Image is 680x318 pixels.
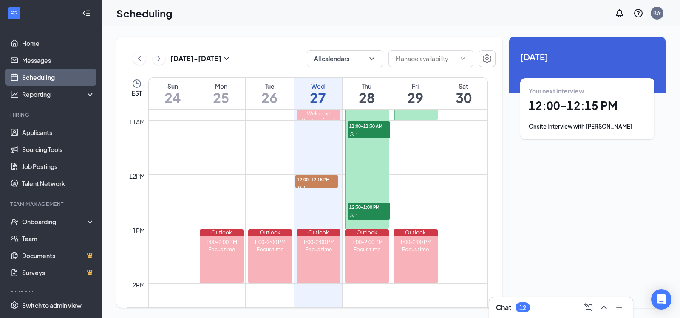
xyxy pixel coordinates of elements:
div: Focus time [297,246,340,253]
div: Your next interview [529,87,646,95]
a: SurveysCrown [22,264,95,281]
a: August 26, 2025 [246,78,294,109]
div: 12pm [127,172,147,181]
div: Hiring [10,111,93,118]
svg: ComposeMessage [584,302,594,312]
svg: Settings [482,53,492,64]
h1: 29 [391,90,439,105]
h1: Scheduling [116,6,173,20]
a: Applicants [22,124,95,141]
svg: User [297,186,302,191]
div: 1:00-2:00 PM [394,239,437,246]
button: All calendarsChevronDown [307,50,383,67]
button: Settings [479,50,496,67]
a: August 30, 2025 [439,78,487,109]
div: Thu [343,82,391,90]
button: ComposeMessage [582,301,595,314]
div: 1:00-2:00 PM [297,239,340,246]
div: Focus time [345,246,389,253]
a: August 24, 2025 [149,78,197,109]
h1: 28 [343,90,391,105]
div: Mon [197,82,245,90]
h3: [DATE] - [DATE] [170,54,221,63]
svg: WorkstreamLogo [9,8,18,17]
div: Wed [294,82,342,90]
svg: Analysis [10,90,19,98]
div: Outlook [200,229,244,236]
div: Open Intercom Messenger [651,289,671,310]
a: Job Postings [22,158,95,175]
div: R# [653,9,661,17]
svg: SmallChevronDown [221,53,232,64]
svg: User [349,132,354,137]
div: Sat [439,82,487,90]
svg: Minimize [614,302,624,312]
span: EST [132,89,142,97]
svg: Collapse [82,9,91,17]
h1: 12:00 - 12:15 PM [529,98,646,113]
div: Outlook [248,229,292,236]
svg: ChevronDown [368,54,376,63]
div: Sun [149,82,197,90]
a: DocumentsCrown [22,247,95,264]
span: 12:00-12:15 PM [295,175,338,183]
div: 1:00-2:00 PM [345,239,389,246]
div: Focus time [394,246,437,253]
div: Focus time [248,246,292,253]
div: Outlook [297,229,340,236]
a: Sourcing Tools [22,141,95,158]
h3: Chat [496,303,511,312]
h1: 26 [246,90,294,105]
a: August 27, 2025 [294,78,342,109]
svg: UserCheck [10,217,19,226]
div: Reporting [22,90,95,98]
div: Focus time [200,246,244,253]
div: Outlook [394,229,437,236]
h1: 24 [149,90,197,105]
button: ChevronRight [153,52,165,65]
span: 1 [356,213,358,219]
h1: 25 [197,90,245,105]
span: 1 [303,185,306,191]
a: Talent Network [22,175,95,192]
a: Messages [22,52,95,69]
div: Welcome Meeting for all New Members of the team! [297,110,340,139]
svg: ChevronDown [459,55,466,62]
h1: 30 [439,90,487,105]
svg: QuestionInfo [633,8,643,18]
input: Manage availability [396,54,456,63]
div: Tue [246,82,294,90]
span: [DATE] [520,50,654,63]
div: Outlook [345,229,389,236]
button: Minimize [612,301,626,314]
div: Onsite Interview with [PERSON_NAME] [529,122,646,131]
svg: Clock [132,79,142,89]
div: Fri [391,82,439,90]
div: Onboarding [22,217,88,226]
div: 2pm [131,280,147,290]
span: 11:00-11:30 AM [348,121,390,130]
a: August 25, 2025 [197,78,245,109]
div: 11am [127,117,147,127]
div: 1:00-2:00 PM [200,239,244,246]
svg: ChevronLeft [135,53,144,64]
a: August 29, 2025 [391,78,439,109]
svg: ChevronRight [155,53,163,64]
svg: ChevronUp [599,302,609,312]
a: Home [22,35,95,52]
a: Scheduling [22,69,95,86]
div: Team Management [10,200,93,208]
a: Team [22,230,95,247]
span: 1 [356,132,358,138]
svg: Settings [10,301,19,310]
a: August 28, 2025 [343,78,391,109]
button: ChevronLeft [133,52,146,65]
h1: 27 [294,90,342,105]
div: 1pm [131,226,147,235]
div: Switch to admin view [22,301,82,310]
div: 1:00-2:00 PM [248,239,292,246]
svg: Notifications [615,8,625,18]
svg: User [349,213,354,218]
button: ChevronUp [597,301,611,314]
